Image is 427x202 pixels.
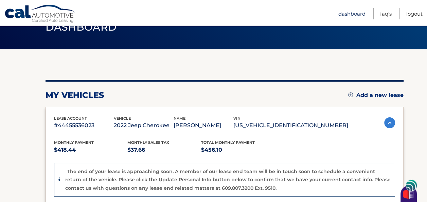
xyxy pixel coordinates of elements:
p: The end of your lease is approaching soon. A member of our lease end team will be in touch soon t... [65,168,391,191]
p: #44455536023 [54,121,114,130]
a: Cal Automotive [4,4,76,24]
p: [US_VEHICLE_IDENTIFICATION_NUMBER] [233,121,348,130]
p: $456.10 [201,145,275,155]
a: Add a new lease [348,92,404,99]
img: add.svg [348,92,353,97]
img: svg+xml;base64,PHN2ZyB3aWR0aD0iNDgiIGhlaWdodD0iNDgiIHZpZXdCb3g9IjAgMCA0OCA0OCIgZmlsbD0ibm9uZSIgeG... [406,179,417,192]
span: Total Monthly Payment [201,140,255,145]
a: Logout [406,8,423,19]
a: Dashboard [338,8,366,19]
span: Monthly Payment [54,140,94,145]
a: FAQ's [380,8,392,19]
p: $418.44 [54,145,128,155]
span: vin [233,116,241,121]
p: 2022 Jeep Cherokee [114,121,174,130]
span: Monthly sales Tax [127,140,169,145]
p: [PERSON_NAME] [174,121,233,130]
p: $37.66 [127,145,201,155]
img: accordion-active.svg [384,117,395,128]
span: lease account [54,116,87,121]
span: name [174,116,185,121]
span: Dashboard [46,21,117,33]
h2: my vehicles [46,90,104,100]
span: vehicle [114,116,131,121]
